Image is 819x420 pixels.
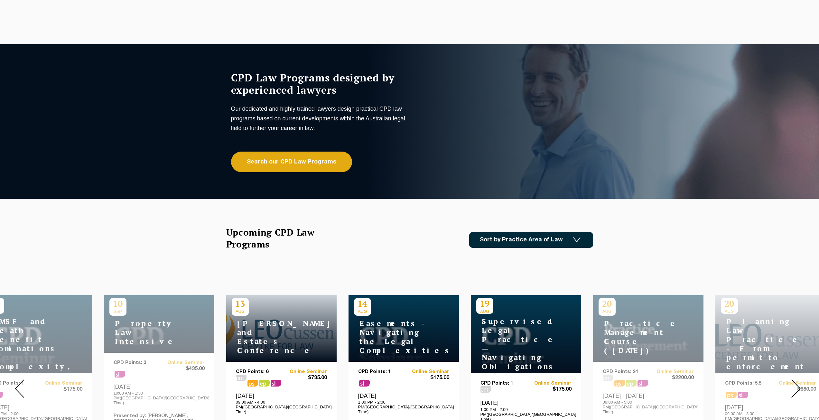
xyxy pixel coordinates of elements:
[281,369,327,375] a: Online Seminar
[526,386,572,393] span: $175.00
[358,369,404,375] p: CPD Points: 1
[573,237,581,243] img: Icon
[791,379,801,398] img: Next
[404,375,449,381] span: $175.00
[354,309,371,314] span: AUG
[236,369,282,375] p: CPD Points: 6
[404,369,449,375] a: Online Seminar
[236,400,327,414] p: 09:00 AM - 4:00 PM([GEOGRAPHIC_DATA]/[GEOGRAPHIC_DATA] Time)
[480,381,526,386] p: CPD Points: 1
[232,319,312,355] h4: [PERSON_NAME] and Estates Conference
[476,317,557,380] h4: Supervised Legal Practice — Navigating Obligations and Risks
[231,152,352,172] a: Search our CPD Law Programs
[232,309,249,314] span: AUG
[231,104,408,133] p: Our dedicated and highly trained lawyers design practical CPD law programs based on current devel...
[232,298,249,309] p: 13
[476,298,493,309] p: 19
[469,232,593,248] a: Sort by Practice Area of Law
[526,381,572,386] a: Online Seminar
[236,392,327,414] div: [DATE]
[271,380,281,387] span: sl
[358,400,449,414] p: 1:00 PM - 2:00 PM([GEOGRAPHIC_DATA]/[GEOGRAPHIC_DATA] Time)
[15,379,24,398] img: Prev
[476,309,493,314] span: AUG
[359,380,370,387] span: sl
[358,392,449,414] div: [DATE]
[354,298,371,309] p: 14
[247,380,258,387] span: ps
[236,375,247,381] span: pm
[226,226,331,250] h2: Upcoming CPD Law Programs
[259,380,270,387] span: ps
[480,386,491,393] span: pm
[231,71,408,96] h1: CPD Law Programs designed by experienced lawyers
[281,375,327,381] span: $735.00
[354,319,434,355] h4: Easements - Navigating the Legal Complexities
